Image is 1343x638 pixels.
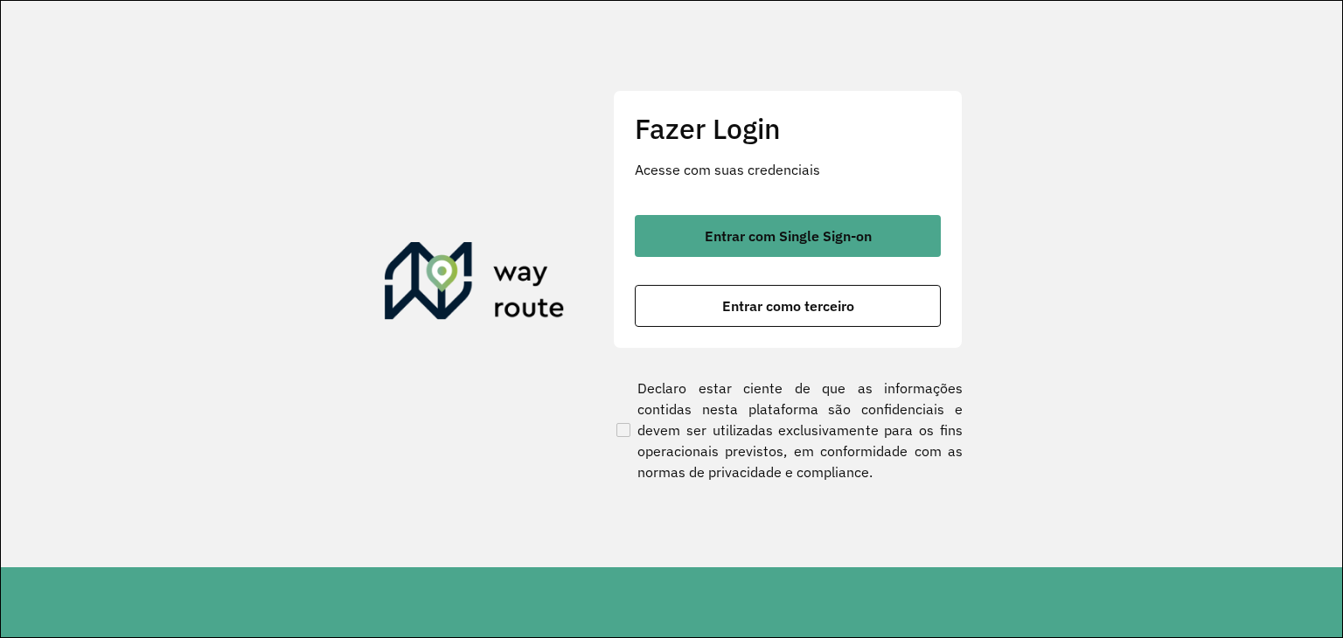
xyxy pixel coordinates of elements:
button: button [635,215,941,257]
p: Acesse com suas credenciais [635,159,941,180]
h2: Fazer Login [635,112,941,145]
span: Entrar como terceiro [722,299,854,313]
span: Entrar com Single Sign-on [705,229,872,243]
label: Declaro estar ciente de que as informações contidas nesta plataforma são confidenciais e devem se... [613,378,963,482]
img: Roteirizador AmbevTech [385,242,565,326]
button: button [635,285,941,327]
